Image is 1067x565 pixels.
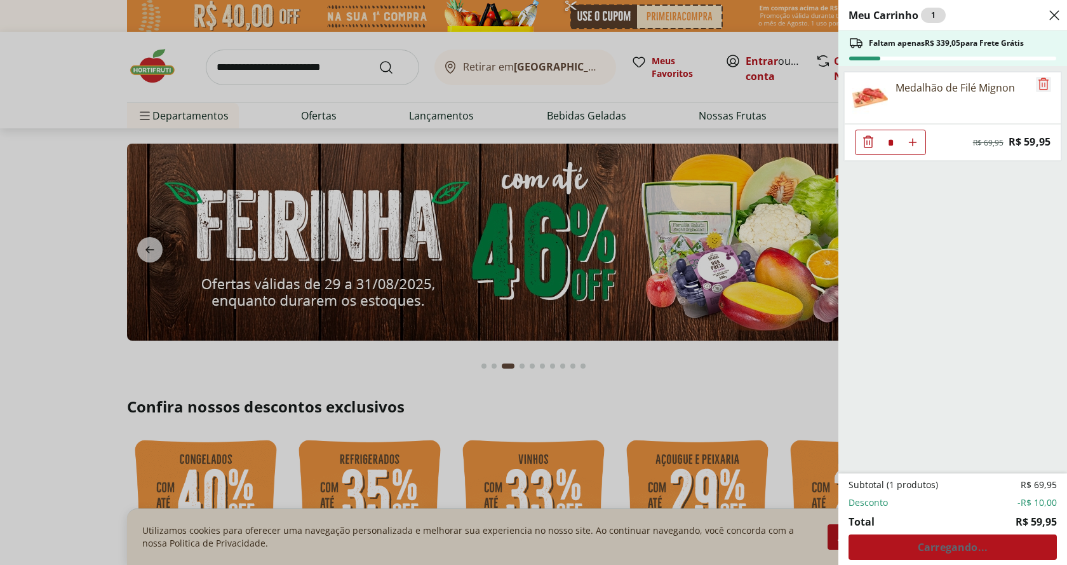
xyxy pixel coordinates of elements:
[973,138,1003,148] span: R$ 69,95
[1016,514,1057,529] span: R$ 59,95
[900,130,925,155] button: Aumentar Quantidade
[881,130,900,154] input: Quantidade Atual
[1021,479,1057,491] span: R$ 69,95
[869,38,1024,48] span: Faltam apenas R$ 339,05 para Frete Grátis
[896,80,1015,95] div: Medalhão de Filé Mignon
[1036,77,1051,92] button: Remove
[1017,496,1057,509] span: -R$ 10,00
[921,8,946,23] div: 1
[849,479,938,491] span: Subtotal (1 produtos)
[849,514,875,529] span: Total
[856,130,881,155] button: Diminuir Quantidade
[849,496,888,509] span: Desconto
[1009,133,1050,151] span: R$ 59,95
[849,8,946,23] h2: Meu Carrinho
